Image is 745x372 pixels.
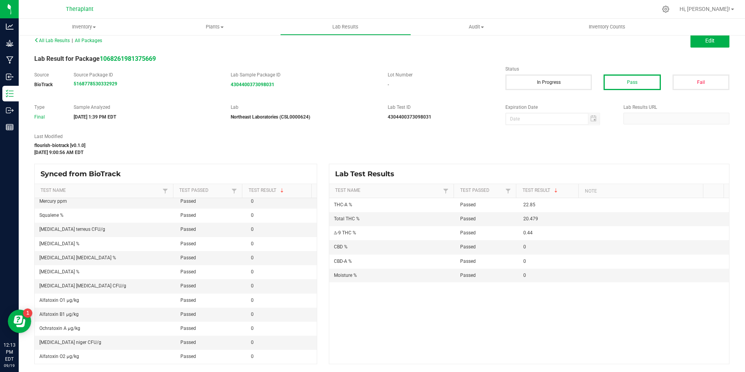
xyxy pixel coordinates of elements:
strong: [DATE] 9:00:56 AM EDT [34,150,83,155]
span: Passed [460,230,476,236]
span: Inventory Counts [578,23,636,30]
span: 0 [251,241,254,246]
span: Sortable [279,188,285,194]
span: Theraplant [66,6,94,12]
div: Manage settings [661,5,671,13]
label: Sample Analyzed [74,104,219,111]
span: 20.479 [523,216,538,221]
strong: Northeast Laboratories (CSL0000624) [231,114,310,120]
span: Passed [180,213,196,218]
span: Passed [180,241,196,246]
strong: flourish-biotrack [v0.1.0] [34,143,85,148]
span: Moisture % [334,273,357,278]
span: [MEDICAL_DATA] [MEDICAL_DATA] CFU/g [39,283,126,289]
span: 0 [251,354,254,359]
p: 12:13 PM EDT [4,342,15,363]
span: Alfatoxin O1 µg/kg [39,298,79,303]
a: Test ResultSortable [523,188,576,194]
span: 0 [251,340,254,345]
span: Lab Result for Package [34,55,156,62]
span: 22.85 [523,202,535,207]
button: Pass [604,74,660,90]
span: Passed [460,273,476,278]
span: CBD-A % [334,259,352,264]
a: 5168778530332929 [74,81,117,87]
span: [MEDICAL_DATA] niger CFU/g [39,340,101,345]
span: | [72,38,73,43]
inline-svg: Analytics [6,23,14,30]
span: 0 [523,273,526,278]
span: Sortable [553,188,559,194]
span: Passed [460,216,476,221]
span: 0 [523,259,526,264]
p: 09/19 [4,363,15,368]
label: Lot Number [388,71,494,78]
span: Lab Test Results [335,170,400,178]
strong: BioTrack [34,82,53,87]
inline-svg: Reports [6,123,14,131]
button: Fail [673,74,729,90]
span: Passed [180,298,196,303]
span: Edit [705,37,715,44]
span: Passed [460,202,476,207]
inline-svg: Inbound [6,73,14,81]
span: 0 [251,255,254,260]
span: Plants [150,23,280,30]
a: Test NameSortable [41,188,160,194]
span: [MEDICAL_DATA] terreus CFU/g [39,227,105,232]
span: Passed [460,259,476,264]
inline-svg: Outbound [6,106,14,114]
span: Squalene % [39,213,64,218]
a: Filter [503,186,513,196]
label: Source Package ID [74,71,219,78]
span: 0 [251,326,254,331]
iframe: Resource center unread badge [23,308,32,318]
label: Status [505,66,729,73]
a: 1068261981375669 [100,55,156,62]
span: Passed [180,283,196,289]
span: Passed [180,326,196,331]
a: 4304400373098031 [231,82,274,87]
a: Plants [150,19,281,35]
span: Mercury ppm [39,198,67,204]
span: [MEDICAL_DATA] [MEDICAL_DATA] % [39,255,116,260]
span: Alfatoxin B1 µg/kg [39,312,79,317]
label: Expiration Date [505,104,611,111]
span: 0 [251,269,254,275]
th: Note [578,184,703,198]
button: In Progress [505,74,592,90]
span: Passed [460,244,476,250]
span: All Packages [75,38,102,43]
span: [MEDICAL_DATA] % [39,269,79,275]
span: Inventory [19,23,150,30]
label: Last Modified [34,133,494,140]
a: Lab Results [280,19,411,35]
a: Test ResultSortable [249,188,309,194]
span: Passed [180,340,196,345]
label: Lab Test ID [388,104,494,111]
label: Lab [231,104,376,111]
span: Passed [180,354,196,359]
span: 0 [251,312,254,317]
span: Synced from BioTrack [41,170,127,178]
inline-svg: Manufacturing [6,56,14,64]
span: CBD % [334,244,348,250]
span: Passed [180,269,196,275]
span: 0 [251,198,254,204]
a: Audit [411,19,542,35]
span: Passed [180,227,196,232]
label: Type [34,104,62,111]
span: Audit [411,23,542,30]
span: Alfatoxin O2 µg/kg [39,354,79,359]
a: Inventory [19,19,150,35]
div: Final [34,113,62,120]
span: 0 [251,227,254,232]
iframe: Resource center [8,310,31,333]
span: [MEDICAL_DATA] % [39,241,79,246]
span: Ochratoxin A µg/kg [39,326,80,331]
inline-svg: Inventory [6,90,14,97]
span: Hi, [PERSON_NAME]! [680,6,730,12]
